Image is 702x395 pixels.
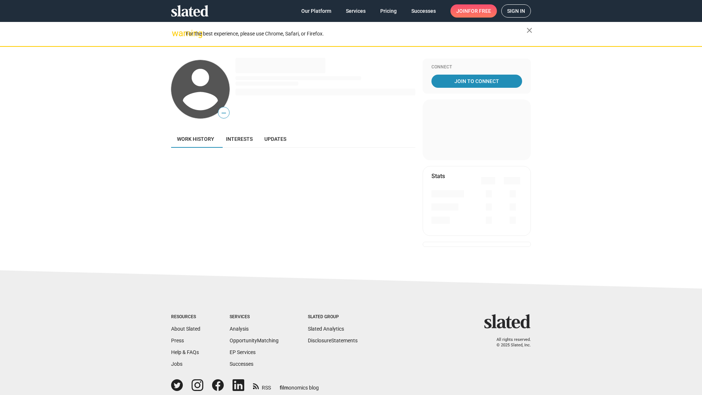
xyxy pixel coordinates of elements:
span: Services [346,4,366,18]
a: Analysis [230,326,249,332]
span: Join To Connect [433,75,521,88]
a: Updates [258,130,292,148]
a: Successes [230,361,253,367]
a: Work history [171,130,220,148]
span: Pricing [380,4,397,18]
a: Join To Connect [431,75,522,88]
mat-icon: warning [172,29,181,38]
mat-icon: close [525,26,534,35]
a: Jobs [171,361,182,367]
a: Slated Analytics [308,326,344,332]
a: Our Platform [295,4,337,18]
a: Sign in [501,4,531,18]
a: Pricing [374,4,403,18]
a: DisclosureStatements [308,338,358,343]
a: OpportunityMatching [230,338,279,343]
span: Join [456,4,491,18]
div: Connect [431,64,522,70]
span: Updates [264,136,286,142]
span: Our Platform [301,4,331,18]
p: All rights reserved. © 2025 Slated, Inc. [489,337,531,348]
a: About Slated [171,326,200,332]
span: Work history [177,136,214,142]
span: — [218,108,229,118]
a: Services [340,4,371,18]
span: film [280,385,288,391]
div: Services [230,314,279,320]
span: Successes [411,4,436,18]
a: RSS [253,380,271,391]
a: filmonomics blog [280,379,319,391]
a: Help & FAQs [171,349,199,355]
div: For the best experience, please use Chrome, Safari, or Firefox. [186,29,526,39]
a: EP Services [230,349,256,355]
mat-card-title: Stats [431,172,445,180]
span: for free [468,4,491,18]
a: Joinfor free [450,4,497,18]
span: Interests [226,136,253,142]
div: Slated Group [308,314,358,320]
a: Successes [405,4,442,18]
a: Press [171,338,184,343]
span: Sign in [507,5,525,17]
div: Resources [171,314,200,320]
a: Interests [220,130,258,148]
